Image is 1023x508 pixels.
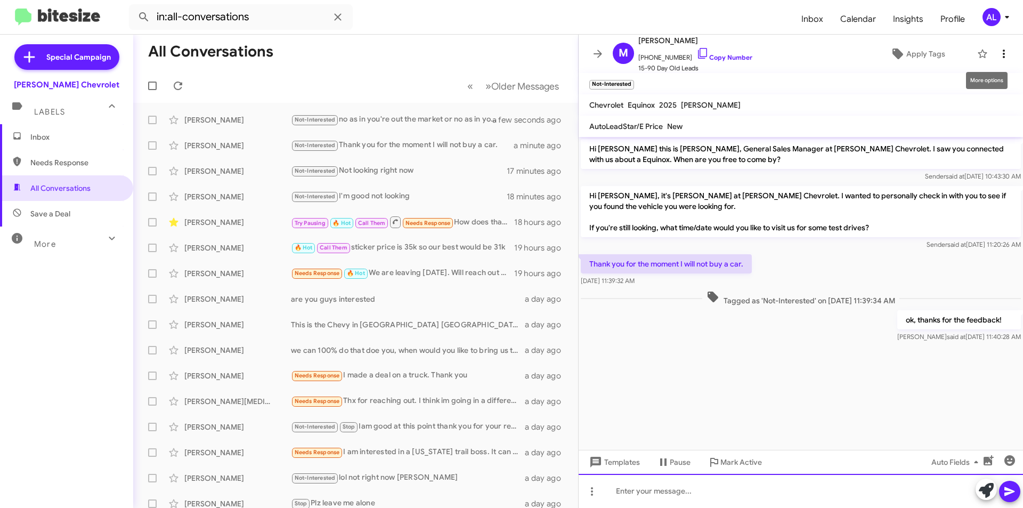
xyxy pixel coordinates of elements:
[295,372,340,379] span: Needs Response
[291,446,525,458] div: I am interested in a [US_STATE] trail boss. It can be a 24-26. Not sure if I want to lease or buy...
[184,115,291,125] div: [PERSON_NAME]
[589,100,623,110] span: Chevrolet
[320,244,347,251] span: Call Them
[332,220,351,227] span: 🔥 Hot
[514,243,570,253] div: 19 hours ago
[291,345,525,356] div: we can 100% do that doe you, when would you like to bring us that vehicle and check out our curre...
[507,191,570,202] div: 18 minutes ago
[295,398,340,405] span: Needs Response
[638,63,752,74] span: 15-90 Day Old Leads
[581,139,1021,169] p: Hi [PERSON_NAME] this is [PERSON_NAME], General Sales Manager at [PERSON_NAME] Chevrolet. I saw y...
[589,80,634,90] small: Not-Interested
[30,208,70,219] span: Save a Deal
[581,254,752,273] p: Thank you for the moment I will not buy a car.
[295,116,336,123] span: Not-Interested
[699,453,770,472] button: Mark Active
[525,345,570,356] div: a day ago
[932,4,973,35] a: Profile
[291,241,514,254] div: sticker price is 35k so our best would be 31k
[506,115,570,125] div: a few seconds ago
[702,291,899,306] span: Tagged as 'Not-Interested' on [DATE] 11:39:34 AM
[295,474,336,481] span: Not-Interested
[461,75,480,97] button: Previous
[884,4,932,35] a: Insights
[184,217,291,228] div: [PERSON_NAME]
[628,100,655,110] span: Equinox
[14,79,119,90] div: [PERSON_NAME] Chevrolet
[947,333,965,341] span: said at
[295,142,336,149] span: Not-Interested
[46,52,111,62] span: Special Campaign
[184,422,291,432] div: [PERSON_NAME]
[485,79,491,93] span: »
[581,186,1021,237] p: Hi [PERSON_NAME], it's [PERSON_NAME] at [PERSON_NAME] Chevrolet. I wanted to personally check in ...
[793,4,832,35] a: Inbox
[291,319,525,330] div: This is the Chevy in [GEOGRAPHIC_DATA] [GEOGRAPHIC_DATA] [PERSON_NAME] Chevrolet
[659,100,677,110] span: 2025
[931,453,983,472] span: Auto Fields
[927,240,1021,248] span: Sender [DATE] 11:20:26 AM
[525,473,570,483] div: a day ago
[467,79,473,93] span: «
[720,453,762,472] span: Mark Active
[983,8,1001,26] div: AL
[34,107,65,117] span: Labels
[184,447,291,458] div: [PERSON_NAME]
[525,396,570,407] div: a day ago
[291,421,525,433] div: Iam good at this point thank you for your reply
[184,268,291,279] div: [PERSON_NAME]
[184,473,291,483] div: [PERSON_NAME]
[514,217,570,228] div: 18 hours ago
[295,244,313,251] span: 🔥 Hot
[184,140,291,151] div: [PERSON_NAME]
[291,395,525,407] div: Thx for reaching out. I think im going in a different direction. I test drove the ZR2, and it fel...
[587,453,640,472] span: Templates
[184,396,291,407] div: [PERSON_NAME][MEDICAL_DATA]
[291,215,514,229] div: How does that work? Call me please
[291,369,525,382] div: I made a deal on a truck. Thank you
[925,172,1021,180] span: Sender [DATE] 10:43:30 AM
[30,132,121,142] span: Inbox
[291,472,525,484] div: lol not right now [PERSON_NAME]
[295,449,340,456] span: Needs Response
[291,267,514,279] div: We are leaving [DATE]. Will reach out when we return.
[291,114,506,126] div: no as in you're out the market or no as in you haven't found the right vehicle?
[507,166,570,176] div: 17 minutes ago
[358,220,386,227] span: Call Them
[973,8,1011,26] button: AL
[461,75,565,97] nav: Page navigation example
[129,4,353,30] input: Search
[681,100,741,110] span: [PERSON_NAME]
[343,423,355,430] span: Stop
[947,240,966,248] span: said at
[832,4,884,35] span: Calendar
[863,44,972,63] button: Apply Tags
[184,243,291,253] div: [PERSON_NAME]
[184,319,291,330] div: [PERSON_NAME]
[295,193,336,200] span: Not-Interested
[648,453,699,472] button: Pause
[514,140,570,151] div: a minute ago
[295,220,326,227] span: Try Pausing
[30,157,121,168] span: Needs Response
[589,122,663,131] span: AutoLeadStar/E Price
[579,453,648,472] button: Templates
[525,447,570,458] div: a day ago
[291,139,514,151] div: Thank you for the moment I will not buy a car.
[291,190,507,203] div: I'm good not looking
[525,319,570,330] div: a day ago
[906,44,945,63] span: Apply Tags
[295,500,307,507] span: Stop
[184,345,291,356] div: [PERSON_NAME]
[638,34,752,47] span: [PERSON_NAME]
[514,268,570,279] div: 19 hours ago
[184,166,291,176] div: [PERSON_NAME]
[923,453,991,472] button: Auto Fields
[897,310,1021,329] p: ok, thanks for the feedback!
[291,294,525,304] div: are you guys interested
[525,370,570,381] div: a day ago
[619,45,628,62] span: M
[525,422,570,432] div: a day ago
[295,167,336,174] span: Not-Interested
[347,270,365,277] span: 🔥 Hot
